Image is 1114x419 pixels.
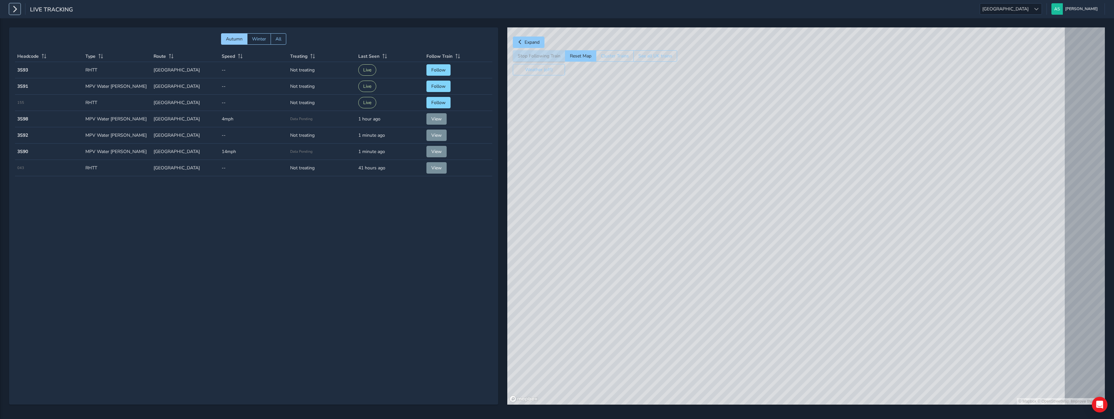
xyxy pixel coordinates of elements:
td: [GEOGRAPHIC_DATA] [151,111,219,127]
td: RHTT [83,62,151,78]
td: RHTT [83,160,151,176]
button: Reset Map [565,50,596,62]
button: Live [358,81,376,92]
td: 1 hour ago [356,111,424,127]
span: All [275,36,281,42]
span: 043 [17,165,24,170]
span: View [431,165,442,171]
span: Follow [431,100,446,106]
span: View [431,116,442,122]
strong: 3S90 [17,148,28,155]
td: [GEOGRAPHIC_DATA] [151,160,219,176]
td: [GEOGRAPHIC_DATA] [151,78,219,95]
span: Treating [290,53,307,59]
td: MPV Water [PERSON_NAME] [83,111,151,127]
img: diamond-layout [1051,3,1063,15]
div: Open Intercom Messenger [1092,397,1107,412]
td: [GEOGRAPHIC_DATA] [151,144,219,160]
strong: 3S92 [17,132,28,138]
td: RHTT [83,95,151,111]
span: 155 [17,100,24,105]
td: 41 hours ago [356,160,424,176]
button: Follow [426,97,451,108]
button: Weather (off) [513,64,565,75]
span: Live Tracking [30,6,73,15]
td: Not treating [288,62,356,78]
button: [PERSON_NAME] [1051,3,1100,15]
button: Live [358,64,376,76]
button: View [426,113,447,125]
span: [GEOGRAPHIC_DATA] [980,4,1031,14]
strong: 3S91 [17,83,28,89]
button: View [426,130,447,141]
span: Last Seen [358,53,379,59]
span: Autumn [226,36,243,42]
span: Headcode [17,53,39,59]
td: Not treating [288,127,356,144]
td: [GEOGRAPHIC_DATA] [151,62,219,78]
span: Route [154,53,166,59]
span: Follow [431,83,446,89]
strong: 3S93 [17,67,28,73]
td: -- [219,127,288,144]
td: 4mph [219,111,288,127]
td: 14mph [219,144,288,160]
button: Follow [426,81,451,92]
button: Expand [513,37,544,48]
span: Follow Train [426,53,453,59]
span: Data Pending [290,149,313,154]
button: Cluster Trains [596,50,633,62]
td: MPV Water [PERSON_NAME] [83,127,151,144]
td: 1 minute ago [356,144,424,160]
button: All [271,33,286,45]
button: Live [358,97,376,108]
span: Speed [222,53,235,59]
td: Not treating [288,78,356,95]
td: 1 minute ago [356,127,424,144]
td: MPV Water [PERSON_NAME] [83,78,151,95]
span: Data Pending [290,116,313,121]
td: MPV Water [PERSON_NAME] [83,144,151,160]
span: Type [85,53,96,59]
span: View [431,132,442,138]
td: [GEOGRAPHIC_DATA] [151,95,219,111]
span: Expand [525,39,540,45]
span: View [431,148,442,155]
strong: 3S98 [17,116,28,122]
td: -- [219,78,288,95]
span: Follow [431,67,446,73]
button: View [426,162,447,174]
button: See all UK trains [633,50,677,62]
button: Autumn [221,33,247,45]
button: Winter [247,33,271,45]
td: Not treating [288,95,356,111]
td: [GEOGRAPHIC_DATA] [151,127,219,144]
span: [PERSON_NAME] [1065,3,1098,15]
button: Follow [426,64,451,76]
td: -- [219,62,288,78]
button: View [426,146,447,157]
td: Not treating [288,160,356,176]
td: -- [219,95,288,111]
span: Winter [252,36,266,42]
td: -- [219,160,288,176]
